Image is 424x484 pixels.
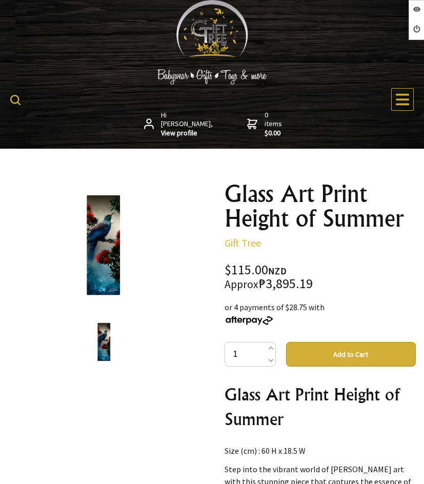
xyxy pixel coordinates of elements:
[268,265,287,277] span: NZD
[225,236,261,249] a: Gift Tree
[144,111,214,138] a: Hi [PERSON_NAME],View profile
[225,277,258,291] small: Approx
[225,382,416,431] h2: Glass Art Print Height of Summer
[161,111,214,138] span: Hi [PERSON_NAME],
[161,129,214,138] strong: View profile
[53,194,155,296] img: Glass Art Print Height of Summer
[247,111,284,138] a: 0 items$0.00
[135,69,289,85] img: Babywear - Gifts - Toys & more
[225,181,416,231] h1: Glass Art Print Height of Summer
[10,95,21,105] img: product search
[286,342,416,367] button: Add to Cart
[225,445,416,457] p: Size (cm) : 60 H x 18.5 W
[225,264,416,291] div: $115.00 ₱3,895.19
[265,129,284,138] strong: $0.00
[225,316,274,325] img: Afterpay
[225,301,416,326] div: or 4 payments of $28.75 with
[85,322,124,361] img: Glass Art Print Height of Summer
[265,110,284,138] span: 0 items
